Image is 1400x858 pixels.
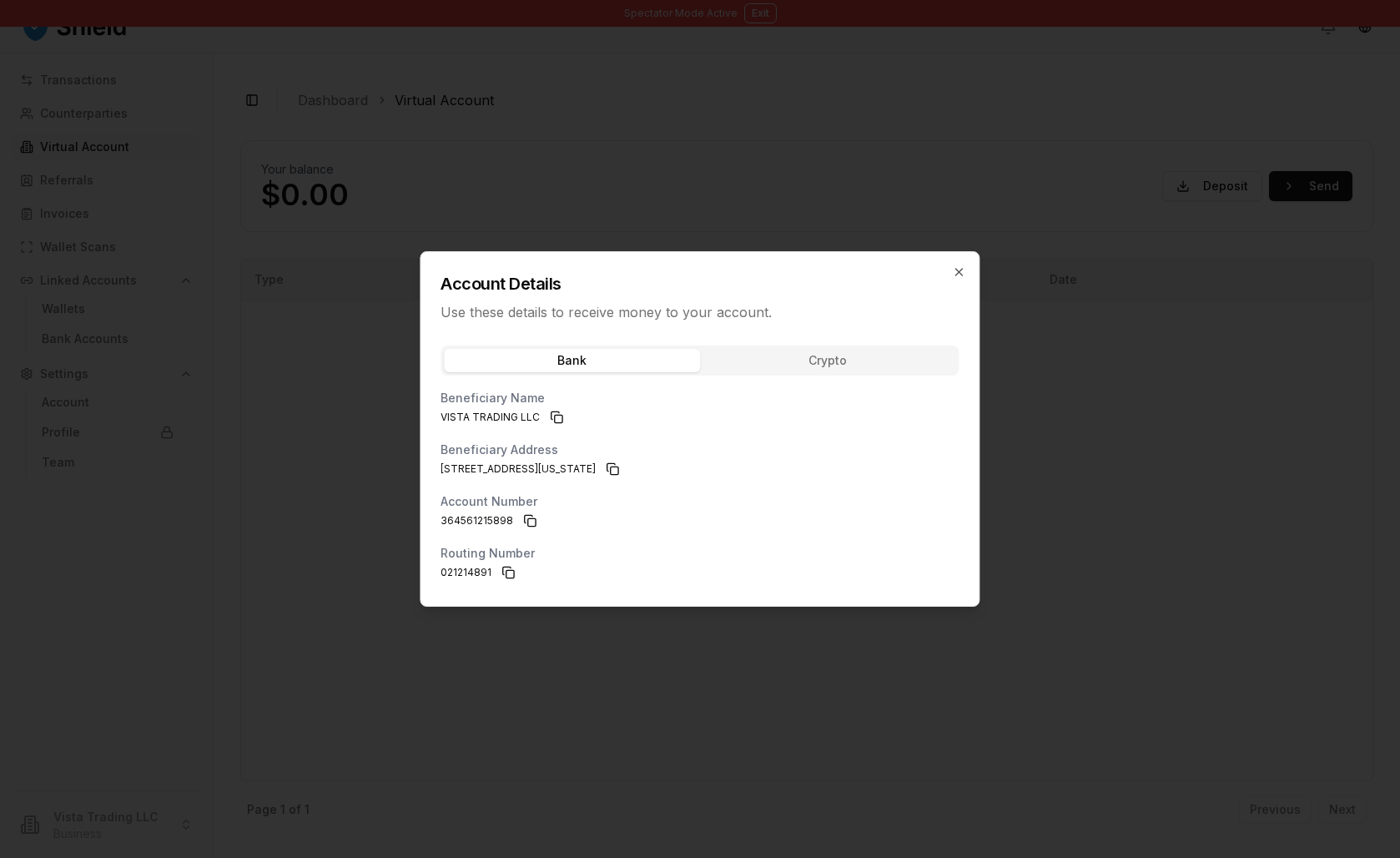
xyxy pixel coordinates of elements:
p: Use these details to receive money to your account. [441,302,959,322]
button: Copy to clipboard [543,404,570,431]
button: Copy to clipboard [495,559,521,586]
p: Account Number [441,496,537,507]
button: Copy to clipboard [516,507,543,534]
button: Crypto [700,349,956,372]
button: Bank [444,349,700,372]
button: Copy to clipboard [599,456,626,482]
p: Beneficiary Address [441,444,558,456]
span: 021214891 [441,566,491,579]
span: [STREET_ADDRESS][US_STATE] [441,462,596,476]
span: 364561215898 [441,514,513,527]
h2: Account Details [441,272,959,295]
p: Routing Number [441,548,535,559]
span: VISTA TRADING LLC [441,411,540,424]
p: Beneficiary Name [441,392,545,404]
